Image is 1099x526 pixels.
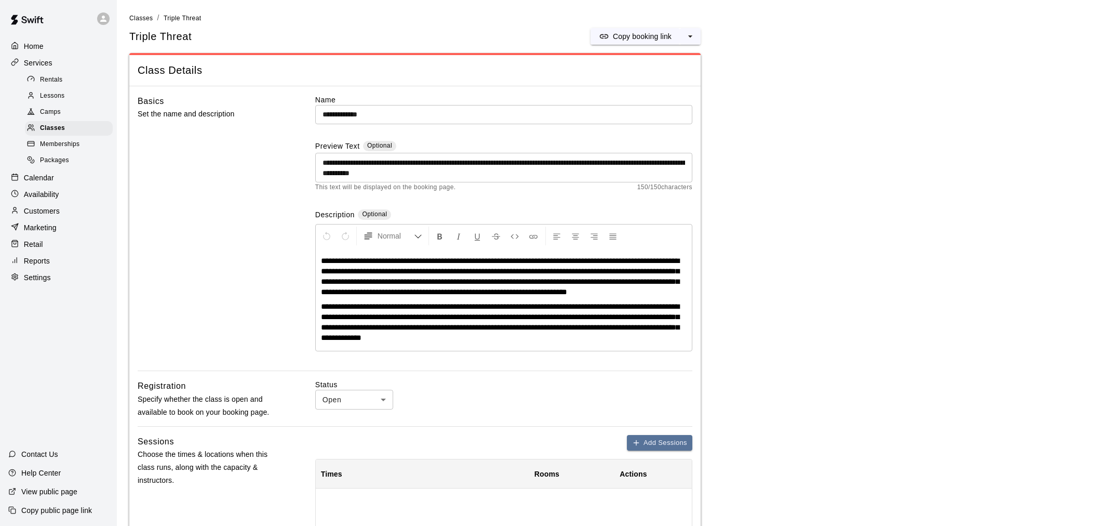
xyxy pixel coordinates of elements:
label: Description [315,209,355,221]
span: Classes [40,123,65,134]
button: Redo [337,227,354,245]
button: Undo [318,227,336,245]
p: Customers [24,206,60,216]
div: Rooms [529,459,614,489]
p: Marketing [24,222,57,233]
a: Camps [25,104,117,121]
p: Reports [24,256,50,266]
a: Calendar [8,170,109,186]
div: Lessons [25,89,113,103]
span: Classes [129,15,153,22]
button: Center Align [567,227,584,245]
p: Calendar [24,173,54,183]
h6: Registration [138,379,186,393]
div: Camps [25,105,113,120]
span: Rentals [40,75,63,85]
div: Actions [620,459,647,489]
a: Availability [8,187,109,202]
a: Settings [8,270,109,285]
span: Camps [40,107,61,117]
span: 150 / 150 characters [637,182,692,193]
p: Set the name and description [138,108,282,121]
a: Home [8,38,109,54]
label: Name [315,95,692,105]
p: Availability [24,189,59,200]
div: split button [591,28,701,45]
button: Formatting Options [359,227,426,245]
a: Reports [8,253,109,269]
h6: Sessions [138,435,174,449]
p: Help Center [21,468,61,478]
p: Copy public page link [21,505,92,516]
div: Packages [25,153,113,168]
button: Add Sessions [627,435,692,451]
div: Memberships [25,137,113,152]
button: Format Bold [431,227,449,245]
a: Packages [25,153,117,169]
button: Insert Code [506,227,524,245]
span: Triple Threat [164,15,202,22]
p: Specify whether the class is open and available to book on your booking page. [138,393,282,419]
button: select merge strategy [680,28,701,45]
button: Format Italics [450,227,467,245]
h5: Triple Threat [129,30,192,44]
a: Customers [8,203,109,219]
span: Normal [378,231,414,241]
div: Open [315,390,393,409]
p: Settings [24,272,51,283]
a: Classes [129,14,153,22]
button: Format Strikethrough [487,227,505,245]
span: Class Details [138,63,692,77]
div: Actions [614,459,683,489]
a: Marketing [8,220,109,235]
button: Copy booking link [591,28,680,45]
div: Rooms [534,459,559,489]
a: Memberships [25,137,117,153]
span: This text will be displayed on the booking page. [315,182,456,193]
div: Classes [25,121,113,136]
h6: Basics [138,95,164,108]
div: Times [316,459,529,489]
p: Contact Us [21,449,58,459]
span: Lessons [40,91,65,101]
button: Right Align [585,227,603,245]
span: Packages [40,155,69,166]
button: Justify Align [604,227,622,245]
li: / [157,12,159,23]
p: Home [24,41,44,51]
div: Rentals [25,73,113,87]
a: Lessons [25,88,117,104]
button: Left Align [548,227,566,245]
label: Preview Text [315,141,360,153]
label: Status [315,379,692,390]
div: Times [321,459,342,489]
p: Choose the times & locations when this class runs, along with the capacity & instructors. [138,448,282,488]
p: View public page [21,486,77,497]
a: Classes [25,121,117,137]
nav: breadcrumb [129,12,1087,24]
p: Copy booking link [613,31,672,42]
button: Insert Link [525,227,542,245]
a: Services [8,55,109,71]
a: Rentals [25,72,117,88]
p: Services [24,58,52,68]
span: Memberships [40,139,79,150]
span: Optional [362,211,387,218]
p: Retail [24,239,43,249]
span: Optional [367,142,392,149]
button: Format Underline [468,227,486,245]
a: Retail [8,236,109,252]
